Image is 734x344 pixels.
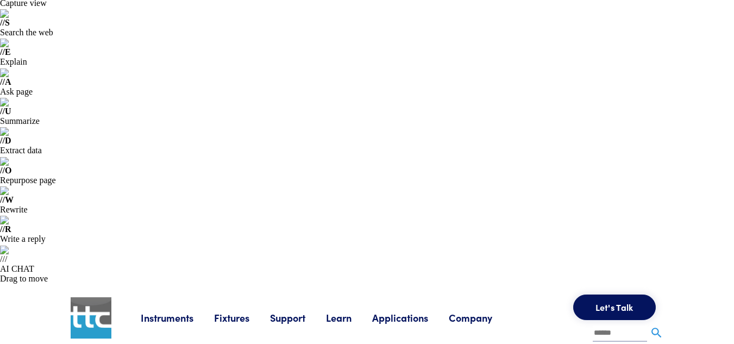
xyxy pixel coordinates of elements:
[372,311,449,324] a: Applications
[449,311,513,324] a: Company
[270,311,326,324] a: Support
[141,311,214,324] a: Instruments
[326,311,372,324] a: Learn
[214,311,270,324] a: Fixtures
[71,297,111,338] img: ttc_logo_1x1_v1.0.png
[573,295,656,321] button: Let's Talk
